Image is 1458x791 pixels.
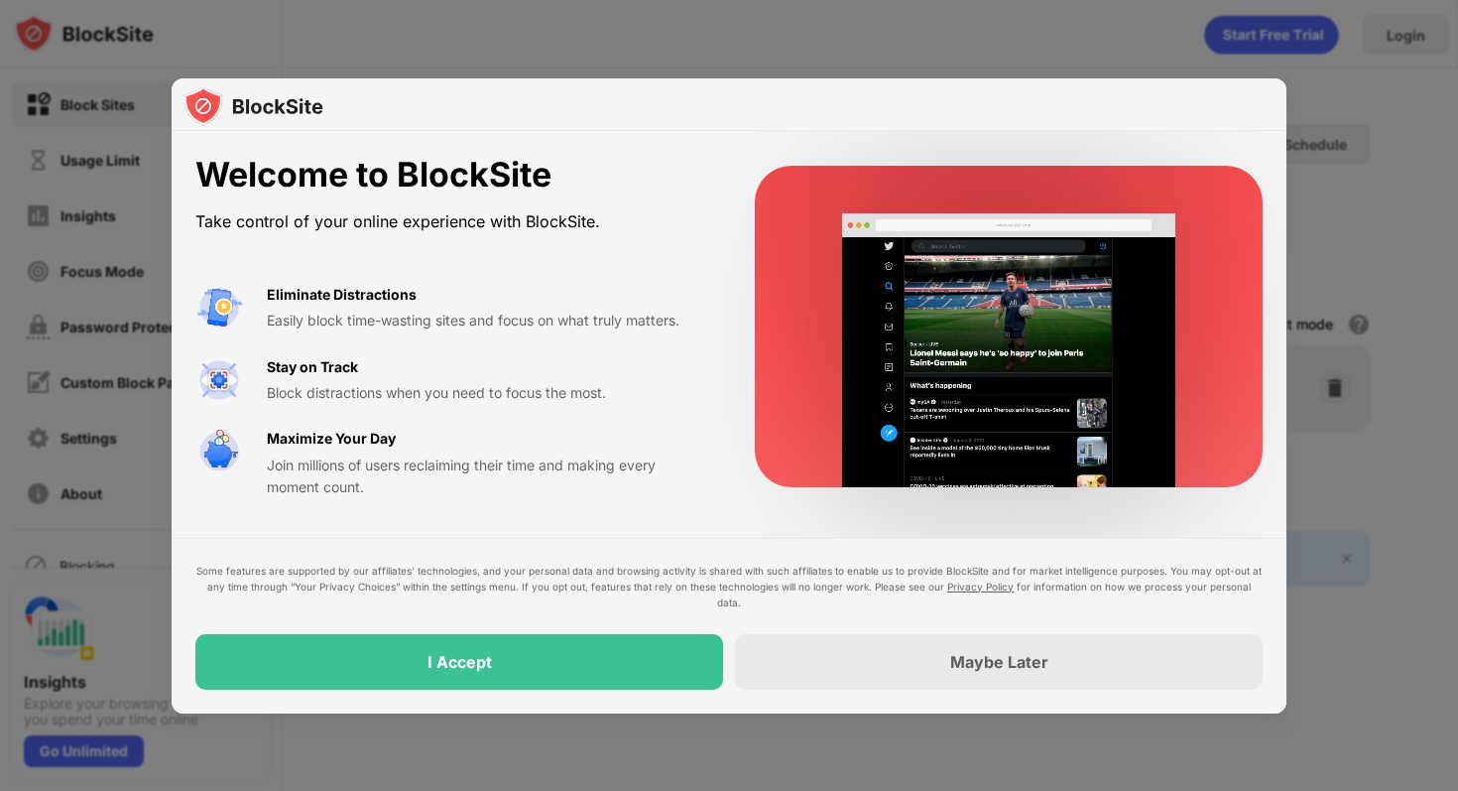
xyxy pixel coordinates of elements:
div: Welcome to BlockSite [195,155,707,196]
div: Take control of your online experience with BlockSite. [195,207,707,236]
div: Some features are supported by our affiliates’ technologies, and your personal data and browsing ... [195,563,1263,610]
div: Maybe Later [950,652,1048,672]
div: I Accept [427,652,492,672]
div: Join millions of users reclaiming their time and making every moment count. [267,455,707,499]
img: value-avoid-distractions.svg [195,284,243,331]
div: Easily block time-wasting sites and focus on what truly matters. [267,310,707,331]
div: Maximize Your Day [267,428,396,450]
a: Privacy Policy [947,581,1014,593]
div: Eliminate Distractions [267,284,417,306]
img: value-safe-time.svg [195,428,243,475]
img: logo-blocksite.svg [183,86,323,126]
img: value-focus.svg [195,356,243,404]
div: Block distractions when you need to focus the most. [267,382,707,404]
div: Stay on Track [267,356,358,378]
